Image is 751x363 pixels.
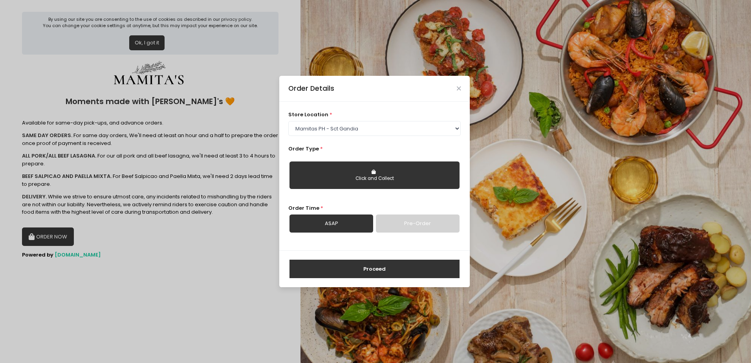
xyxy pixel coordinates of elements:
[288,145,319,152] span: Order Type
[376,214,460,233] a: Pre-Order
[288,204,319,212] span: Order Time
[288,111,328,118] span: store location
[295,175,454,182] div: Click and Collect
[289,161,460,189] button: Click and Collect
[457,86,461,90] button: Close
[288,83,334,93] div: Order Details
[289,214,373,233] a: ASAP
[289,260,460,279] button: Proceed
